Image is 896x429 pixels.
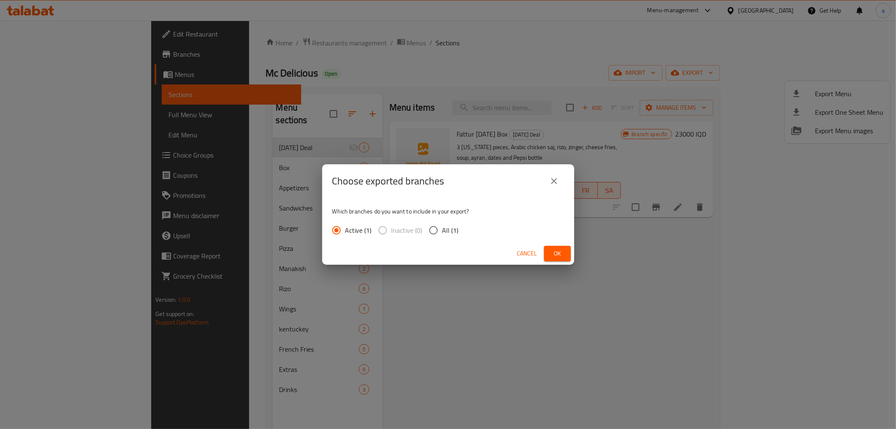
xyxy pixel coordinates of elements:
p: Which branches do you want to include in your export? [332,207,564,216]
button: Ok [544,246,571,261]
span: Active (1) [345,225,372,235]
h2: Choose exported branches [332,174,444,188]
span: Inactive (0) [392,225,423,235]
button: close [544,171,564,191]
span: All (1) [442,225,459,235]
button: Cancel [514,246,541,261]
span: Cancel [517,248,537,259]
span: Ok [551,248,564,259]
